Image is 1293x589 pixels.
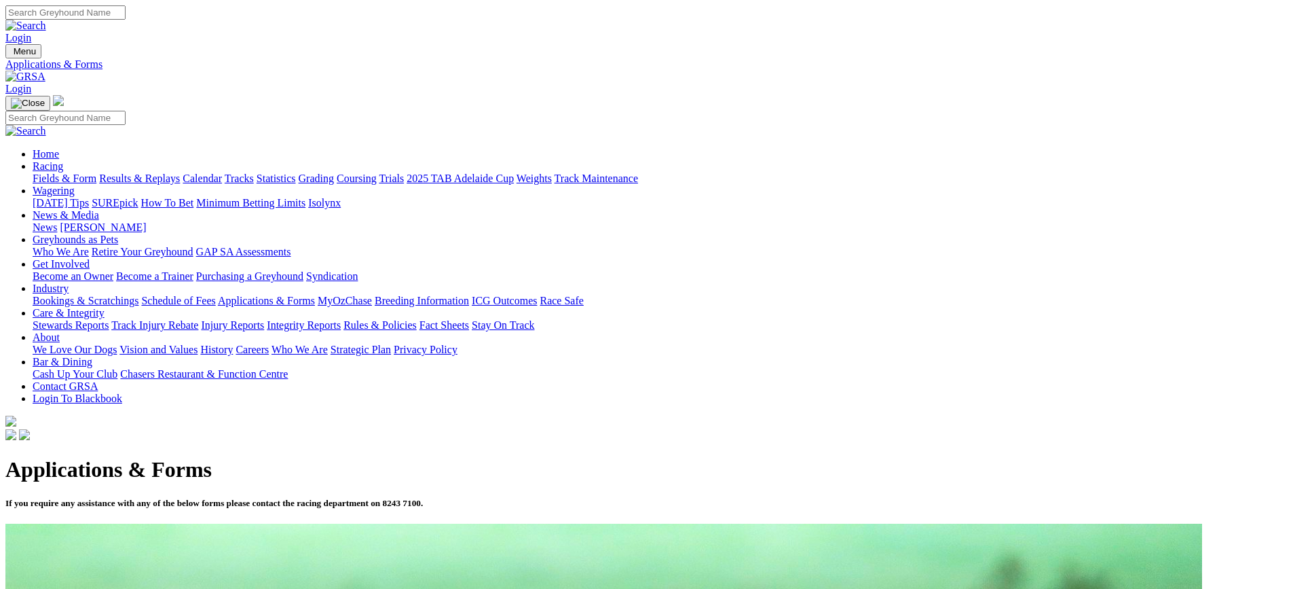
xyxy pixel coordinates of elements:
a: [DATE] Tips [33,197,89,209]
img: GRSA [5,71,45,83]
a: Purchasing a Greyhound [196,270,303,282]
a: Strategic Plan [331,344,391,355]
a: Race Safe [540,295,583,306]
a: Fact Sheets [419,319,469,331]
a: Track Maintenance [555,173,638,184]
a: Login To Blackbook [33,393,122,404]
a: Tracks [225,173,254,184]
a: Home [33,148,59,160]
h1: Applications & Forms [5,457,1288,482]
a: Care & Integrity [33,307,105,319]
a: Rules & Policies [343,319,417,331]
a: How To Bet [141,197,194,209]
a: Calendar [183,173,222,184]
a: Contact GRSA [33,380,98,392]
a: Statistics [257,173,296,184]
a: Minimum Betting Limits [196,197,305,209]
a: Racing [33,160,63,172]
img: logo-grsa-white.png [5,416,16,427]
a: Get Involved [33,258,90,270]
a: Track Injury Rebate [111,319,198,331]
a: Injury Reports [201,319,264,331]
a: Login [5,83,31,94]
input: Search [5,5,126,20]
input: Search [5,111,126,125]
a: Become an Owner [33,270,113,282]
div: Racing [33,173,1288,185]
div: Industry [33,295,1288,307]
a: Become a Trainer [116,270,193,282]
h5: If you require any assistance with any of the below forms please contact the racing department on... [5,498,1288,509]
a: ICG Outcomes [472,295,537,306]
span: Menu [14,46,36,56]
img: logo-grsa-white.png [53,95,64,106]
a: MyOzChase [318,295,372,306]
a: Schedule of Fees [141,295,215,306]
a: Wagering [33,185,75,196]
a: Industry [33,283,69,294]
a: Bar & Dining [33,356,92,368]
a: Vision and Values [119,344,198,355]
a: Coursing [337,173,377,184]
a: Trials [379,173,404,184]
a: Chasers Restaurant & Function Centre [120,368,288,380]
a: Fields & Form [33,173,96,184]
a: SUREpick [92,197,138,209]
img: Search [5,125,46,137]
a: Breeding Information [375,295,469,306]
a: Cash Up Your Club [33,368,117,380]
a: [PERSON_NAME] [60,221,146,233]
a: Weights [517,173,552,184]
a: About [33,332,60,343]
a: Login [5,32,31,43]
img: facebook.svg [5,429,16,440]
div: Get Involved [33,270,1288,283]
a: Syndication [306,270,358,282]
a: GAP SA Assessments [196,246,291,257]
a: Results & Replays [99,173,180,184]
div: Care & Integrity [33,319,1288,332]
a: Privacy Policy [394,344,457,355]
div: Bar & Dining [33,368,1288,380]
button: Toggle navigation [5,96,50,111]
a: Retire Your Greyhound [92,246,193,257]
a: Careers [236,344,269,355]
a: Greyhounds as Pets [33,234,118,245]
a: 2025 TAB Adelaide Cup [407,173,514,184]
div: News & Media [33,221,1288,234]
a: History [200,344,233,355]
img: twitter.svg [19,429,30,440]
div: About [33,344,1288,356]
a: We Love Our Dogs [33,344,117,355]
a: Isolynx [308,197,341,209]
img: Search [5,20,46,32]
a: Grading [299,173,334,184]
a: Applications & Forms [5,58,1288,71]
a: News & Media [33,209,99,221]
div: Wagering [33,197,1288,209]
a: Who We Are [33,246,89,257]
a: Bookings & Scratchings [33,295,138,306]
a: Applications & Forms [218,295,315,306]
div: Greyhounds as Pets [33,246,1288,258]
a: Stewards Reports [33,319,109,331]
button: Toggle navigation [5,44,41,58]
a: Integrity Reports [267,319,341,331]
img: Close [11,98,45,109]
a: Stay On Track [472,319,534,331]
a: News [33,221,57,233]
a: Who We Are [271,344,328,355]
